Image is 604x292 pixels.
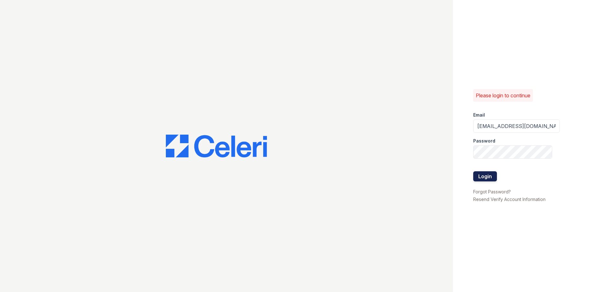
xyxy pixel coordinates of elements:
[473,197,546,202] a: Resend Verify Account Information
[476,92,530,99] p: Please login to continue
[473,112,485,118] label: Email
[473,189,511,194] a: Forgot Password?
[473,138,495,144] label: Password
[166,135,267,157] img: CE_Logo_Blue-a8612792a0a2168367f1c8372b55b34899dd931a85d93a1a3d3e32e68fde9ad4.png
[473,171,497,181] button: Login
